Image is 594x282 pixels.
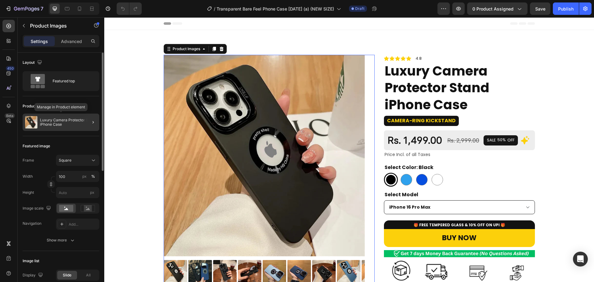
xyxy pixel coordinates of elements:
span: Transparent Bare Feel Phone Case [DATE] (a) (NEW SIZE) [217,6,334,12]
button: Square [56,155,99,166]
legend: Select Color: Black [280,145,330,155]
button: Save [530,2,550,15]
h1: Luxury Camera Protector Stand iPhone Case [280,45,431,97]
span: Save [535,6,545,11]
img: gempages_553512382287054019-f803ffff-64b5-4f55-8553-8225ffa9744e.webp [280,233,431,275]
strong: 🎁 FREE TEMPERED GLASS & 10% OFF ON UPI 🎁 [309,205,401,210]
div: Display [23,271,44,280]
span: Draft [355,6,364,11]
p: 4.8 [311,38,317,44]
div: Undo/Redo [117,2,142,15]
button: 7 [2,2,46,15]
div: % [91,174,95,179]
span: Slide [63,272,71,278]
p: Settings [31,38,48,45]
div: Navigation [23,221,41,226]
p: Price Incl. of all Taxes [280,133,430,141]
div: px [82,174,87,179]
label: Width [23,174,33,179]
legend: Select Model [280,172,315,183]
strong: Camera-Ring Kickstand [283,100,351,107]
div: Publish [558,6,574,12]
button: 0 product assigned [467,2,527,15]
button: <p><span style="font-size:12px;"><strong>🎁 FREE TEMPERED GLASS &amp; 10% OFF ON UPI 🎁</strong></s... [280,203,431,212]
span: 0 product assigned [472,6,514,12]
div: 50% [393,119,402,126]
div: Image scale [23,204,52,213]
label: Height [23,190,34,195]
button: Show more [23,235,99,246]
div: Beta [5,113,15,118]
div: OFF [402,119,411,127]
div: Featured top [53,74,90,88]
button: BUY NOW [280,212,431,230]
img: product feature img [25,116,37,128]
div: Layout [23,59,43,67]
div: Open Intercom Messenger [573,252,588,267]
div: Rs. 2,999.00 [342,119,377,127]
div: 450 [6,66,15,71]
button: % [81,173,88,180]
p: Product Images [30,22,83,29]
div: Image list [23,258,39,264]
div: Show more [47,237,75,243]
div: Add... [69,222,98,227]
span: px [90,190,94,195]
button: Publish [553,2,579,15]
p: Advanced [61,38,82,45]
label: Frame [23,158,34,163]
div: BUY NOW [338,216,372,225]
div: Rs. 1,499.00 [283,116,340,130]
iframe: Design area [104,17,594,282]
input: px [56,187,99,198]
span: / [214,6,215,12]
div: Product source [23,103,49,109]
p: 7 [41,5,43,12]
div: Featured image [23,143,50,149]
button: px [89,173,97,180]
input: px% [56,171,99,182]
span: All [86,272,91,278]
div: SALE [382,119,393,127]
span: Square [59,158,71,163]
p: Luxury Camera Protector Stand iPhone Case [40,118,97,127]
